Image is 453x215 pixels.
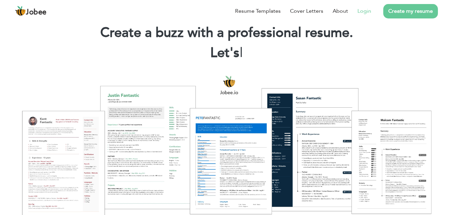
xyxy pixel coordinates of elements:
img: jobee.io [15,6,26,16]
a: About [333,7,348,15]
span: | [240,44,243,62]
a: Jobee [15,6,47,16]
a: Create my resume [383,4,438,18]
a: Resume Templates [235,7,281,15]
a: Login [357,7,371,15]
a: Cover Letters [290,7,323,15]
span: Jobee [26,9,47,16]
h1: Create a buzz with a professional resume. [10,24,443,42]
h2: Let's [10,44,443,62]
